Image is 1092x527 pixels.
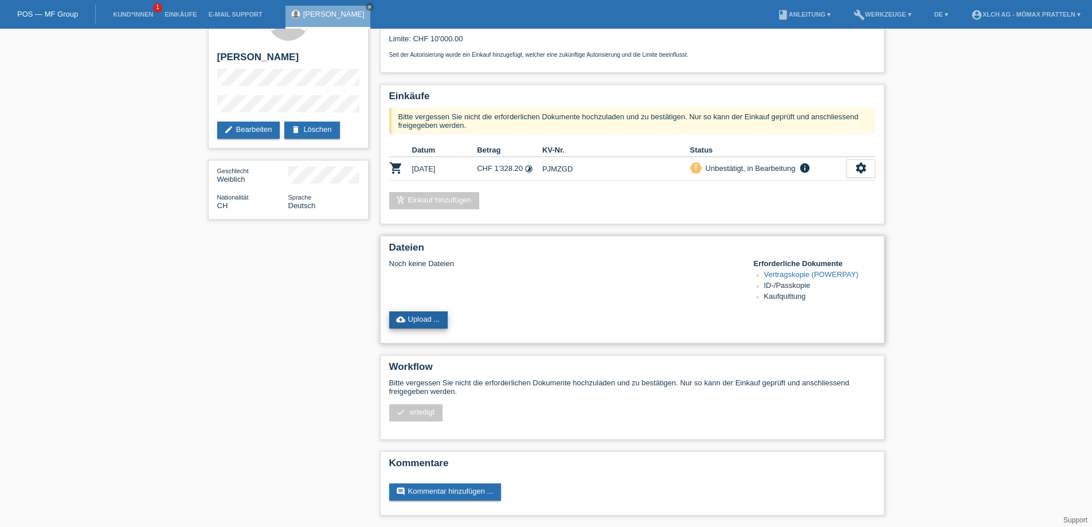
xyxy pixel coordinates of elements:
[410,408,435,416] span: erledigt
[389,458,875,475] h2: Kommentare
[366,3,374,11] a: close
[396,408,405,417] i: check
[848,11,917,18] a: buildWerkzeuge ▾
[396,315,405,324] i: cloud_upload
[389,483,502,501] a: commentKommentar hinzufügen ...
[754,259,875,268] h4: Erforderliche Dokumente
[764,281,875,292] li: ID-/Passkopie
[764,270,859,279] a: Vertragskopie (POWERPAY)
[389,361,875,378] h2: Workflow
[396,487,405,496] i: comment
[17,10,78,18] a: POS — MF Group
[389,404,443,421] a: check erledigt
[965,11,1086,18] a: account_circleXLCH AG - Mömax Pratteln ▾
[217,52,359,69] h2: [PERSON_NAME]
[389,311,448,329] a: cloud_uploadUpload ...
[284,122,339,139] a: deleteLöschen
[477,143,542,157] th: Betrag
[477,157,542,181] td: CHF 1'328.20
[690,143,847,157] th: Status
[389,161,403,175] i: POSP00028471
[389,52,875,58] p: Seit der Autorisierung wurde ein Einkauf hinzugefügt, welcher eine zukünftige Autorisierung und d...
[288,201,316,210] span: Deutsch
[396,196,405,205] i: add_shopping_cart
[217,201,228,210] span: Schweiz
[777,9,789,21] i: book
[389,259,739,268] div: Noch keine Dateien
[217,122,280,139] a: editBearbeiten
[389,192,480,209] a: add_shopping_cartEinkauf hinzufügen
[855,162,867,174] i: settings
[217,194,249,201] span: Nationalität
[692,163,700,171] i: priority_high
[203,11,268,18] a: E-Mail Support
[1063,516,1087,524] a: Support
[542,157,690,181] td: PJMZGD
[107,11,159,18] a: Kund*innen
[525,165,533,173] i: Fixe Raten - Zinsübernahme durch Kunde (24 Raten)
[389,91,875,108] h2: Einkäufe
[224,125,233,134] i: edit
[412,157,477,181] td: [DATE]
[389,26,875,58] div: Limite: CHF 10'000.00
[772,11,836,18] a: bookAnleitung ▾
[291,125,300,134] i: delete
[153,3,162,13] span: 1
[412,143,477,157] th: Datum
[217,167,249,174] span: Geschlecht
[764,292,875,303] li: Kaufquittung
[159,11,202,18] a: Einkäufe
[542,143,690,157] th: KV-Nr.
[798,162,812,174] i: info
[389,378,875,396] p: Bitte vergessen Sie nicht die erforderlichen Dokumente hochzuladen und zu bestätigen. Nur so kann...
[303,10,365,18] a: [PERSON_NAME]
[389,242,875,259] h2: Dateien
[702,162,796,174] div: Unbestätigt, in Bearbeitung
[217,166,288,184] div: Weiblich
[288,194,312,201] span: Sprache
[971,9,983,21] i: account_circle
[367,4,373,10] i: close
[929,11,954,18] a: DE ▾
[389,108,875,134] div: Bitte vergessen Sie nicht die erforderlichen Dokumente hochzuladen und zu bestätigen. Nur so kann...
[854,9,865,21] i: build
